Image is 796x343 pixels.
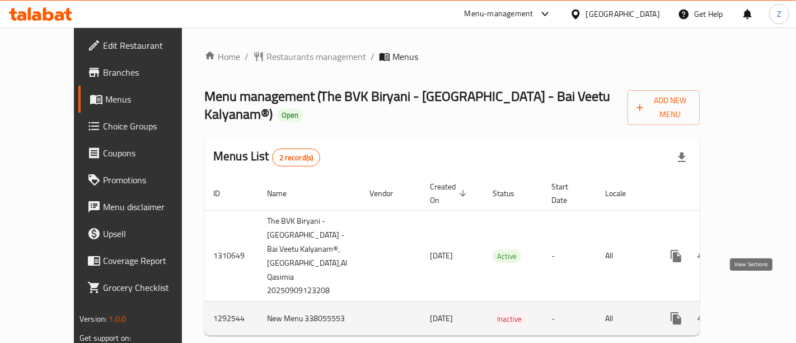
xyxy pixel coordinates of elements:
[551,180,583,207] span: Start Date
[204,302,258,336] td: 1292544
[245,50,249,63] li: /
[204,84,610,127] span: Menu management ( The BVK Biryani - [GEOGRAPHIC_DATA] - Bai Veetu Kalyanam® )
[78,59,207,86] a: Branches
[371,50,374,63] li: /
[493,249,521,263] div: Active
[273,152,320,163] span: 2 record(s)
[105,92,198,106] span: Menus
[103,281,198,294] span: Grocery Checklist
[628,90,700,125] button: Add New Menu
[253,50,366,63] a: Restaurants management
[78,193,207,220] a: Menu disclaimer
[430,248,453,263] span: [DATE]
[605,187,640,200] span: Locale
[430,180,470,207] span: Created On
[493,187,529,200] span: Status
[204,177,779,336] table: enhanced table
[596,210,654,302] td: All
[654,177,779,211] th: Actions
[430,311,453,326] span: [DATE]
[78,86,207,113] a: Menus
[78,247,207,274] a: Coverage Report
[493,250,521,263] span: Active
[103,227,198,240] span: Upsell
[690,243,717,270] button: Change Status
[277,109,303,122] div: Open
[79,312,107,326] span: Version:
[267,187,301,200] span: Name
[103,254,198,267] span: Coverage Report
[103,200,198,214] span: Menu disclaimer
[103,146,198,160] span: Coupons
[204,50,700,63] nav: breadcrumb
[78,113,207,140] a: Choice Groups
[78,140,207,166] a: Coupons
[542,302,596,336] td: -
[78,166,207,193] a: Promotions
[204,210,258,302] td: 1310649
[103,173,198,187] span: Promotions
[258,302,360,336] td: New Menu 338055553
[103,119,198,133] span: Choice Groups
[668,144,695,171] div: Export file
[204,50,240,63] a: Home
[277,110,303,120] span: Open
[213,187,235,200] span: ID
[369,187,408,200] span: Vendor
[258,210,360,302] td: The BVK Biryani - [GEOGRAPHIC_DATA] - Bai Veetu Kalyanam®, [GEOGRAPHIC_DATA],Al Qasimia 202509091...
[78,274,207,301] a: Grocery Checklist
[663,305,690,332] button: more
[78,32,207,59] a: Edit Restaurant
[109,312,126,326] span: 1.0.0
[266,50,366,63] span: Restaurants management
[777,8,781,20] span: Z
[392,50,418,63] span: Menus
[586,8,660,20] div: [GEOGRAPHIC_DATA]
[272,149,321,166] div: Total records count
[542,210,596,302] td: -
[663,243,690,270] button: more
[213,148,320,166] h2: Menus List
[636,94,691,122] span: Add New Menu
[103,39,198,52] span: Edit Restaurant
[596,302,654,336] td: All
[103,66,198,79] span: Branches
[493,313,526,326] span: Inactive
[465,7,533,21] div: Menu-management
[78,220,207,247] a: Upsell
